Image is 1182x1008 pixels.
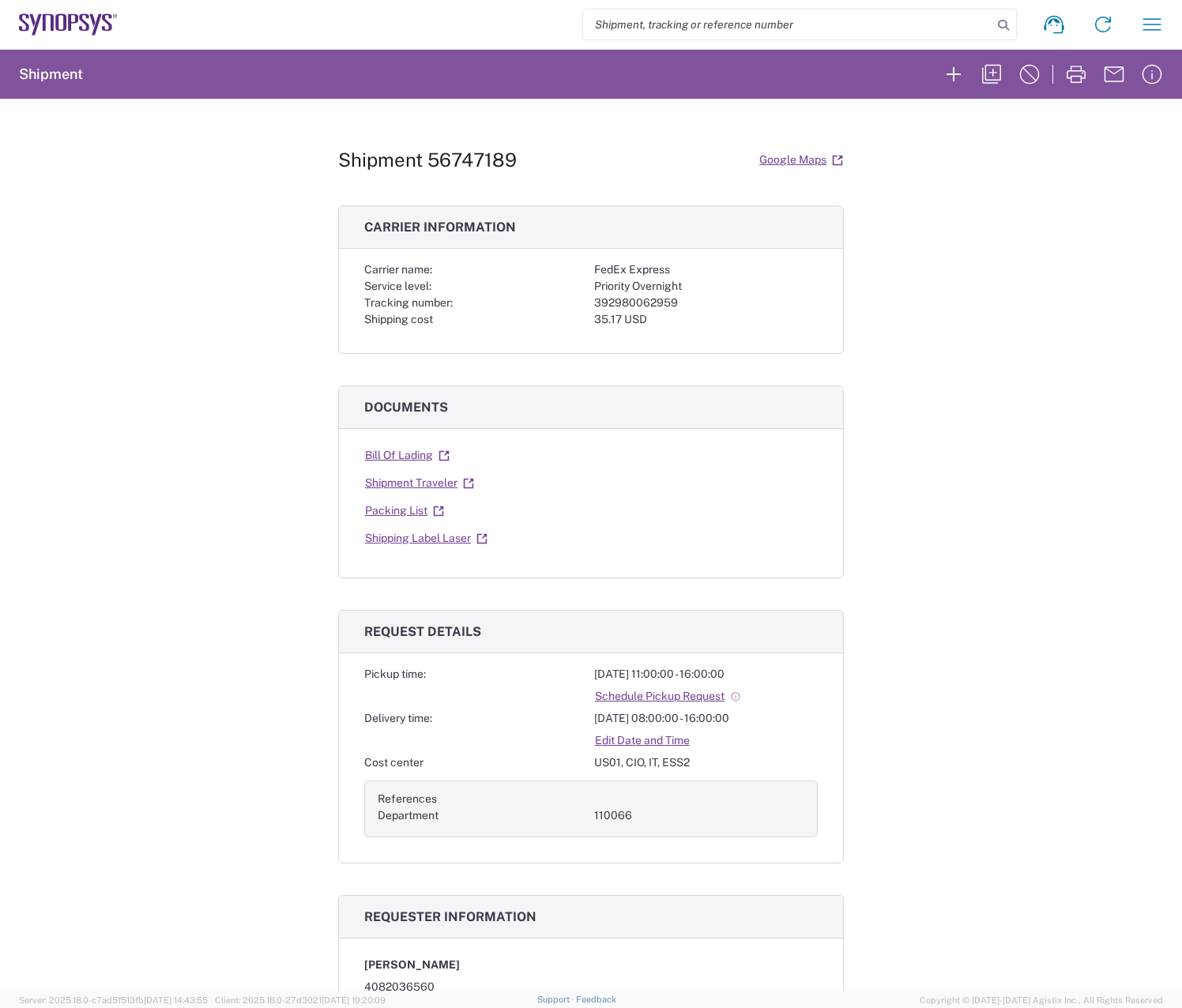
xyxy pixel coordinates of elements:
a: Support [537,995,577,1004]
span: Copyright © [DATE]-[DATE] Agistix Inc., All Rights Reserved [920,993,1163,1007]
h1: Shipment 56747189 [338,149,517,171]
a: Feedback [576,995,616,1004]
span: Request details [364,624,481,639]
div: US01, CIO, IT, ESS2 [594,754,818,771]
input: Shipment, tracking or reference number [583,9,992,39]
span: Delivery time: [364,712,432,724]
span: [DATE] 10:20:09 [322,995,386,1005]
span: Carrier information [364,220,516,235]
span: [PERSON_NAME] [364,957,460,973]
span: Carrier name: [364,263,432,276]
span: References [378,792,437,805]
a: Google Maps [759,146,844,174]
span: Client: 2025.18.0-27d3021 [215,995,386,1005]
div: 4082036560 [364,979,818,995]
span: Cost center [364,756,423,769]
span: Server: 2025.18.0-c7ad5f513fb [19,995,208,1005]
a: Shipping Label Laser [364,525,488,552]
span: Documents [364,400,448,415]
span: Pickup time: [364,668,426,680]
a: Edit Date and Time [594,727,691,754]
span: Requester information [364,909,536,924]
div: FedEx Express [594,261,818,278]
a: Packing List [364,497,445,525]
div: Priority Overnight [594,278,818,295]
div: 392980062959 [594,295,818,311]
span: Shipping cost [364,313,433,325]
div: 35.17 USD [594,311,818,328]
div: [DATE] 08:00:00 - 16:00:00 [594,710,818,727]
a: Shipment Traveler [364,469,475,497]
span: [DATE] 14:43:55 [144,995,208,1005]
div: Department [378,807,588,824]
div: [DATE] 11:00:00 - 16:00:00 [594,666,818,683]
span: Service level: [364,280,431,292]
span: Tracking number: [364,296,453,309]
div: 110066 [594,807,804,824]
a: Schedule Pickup Request [594,683,742,710]
h2: Shipment [19,65,83,84]
a: Bill Of Lading [364,442,450,469]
